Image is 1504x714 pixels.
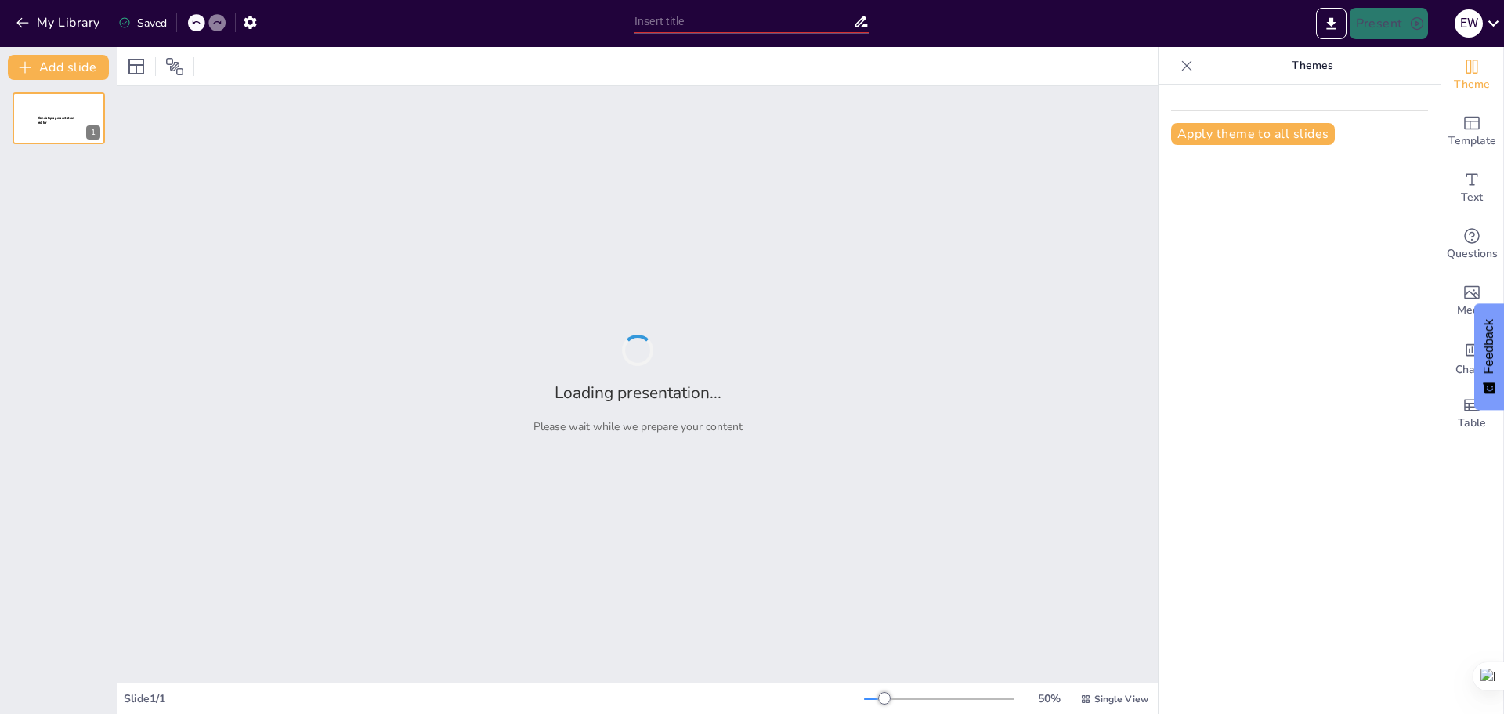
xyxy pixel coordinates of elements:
span: Single View [1094,693,1148,705]
button: My Library [12,10,107,35]
span: Feedback [1482,319,1496,374]
input: Insert title [634,10,853,33]
p: Please wait while we prepare your content [533,419,743,434]
span: Sendsteps presentation editor [38,116,74,125]
span: Table [1458,415,1486,432]
button: Export to PowerPoint [1316,8,1347,39]
button: Feedback - Show survey [1474,303,1504,410]
span: Theme [1454,76,1490,93]
p: Themes [1199,47,1425,85]
div: 1 [13,92,105,144]
span: Text [1461,189,1483,206]
div: Saved [118,16,167,31]
button: E w [1455,8,1483,39]
span: Questions [1447,245,1498,263]
button: Add slide [8,55,109,80]
div: Add ready made slides [1441,103,1503,160]
div: 1 [86,125,100,140]
div: 50 % [1030,691,1068,706]
span: Position [165,57,184,76]
div: Get real-time input from your audience [1441,216,1503,273]
h2: Loading presentation... [555,382,721,404]
button: Apply theme to all slides [1171,123,1335,145]
div: Slide 1 / 1 [124,691,864,706]
div: Change the overall theme [1441,47,1503,103]
div: Add images, graphics, shapes or video [1441,273,1503,329]
button: Present [1350,8,1428,39]
span: Template [1448,132,1496,150]
div: Add a table [1441,386,1503,442]
span: Media [1457,302,1488,319]
span: Charts [1455,361,1488,379]
div: Add text boxes [1441,160,1503,216]
div: E w [1455,9,1483,38]
div: Layout [124,54,149,79]
div: Add charts and graphs [1441,329,1503,386]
